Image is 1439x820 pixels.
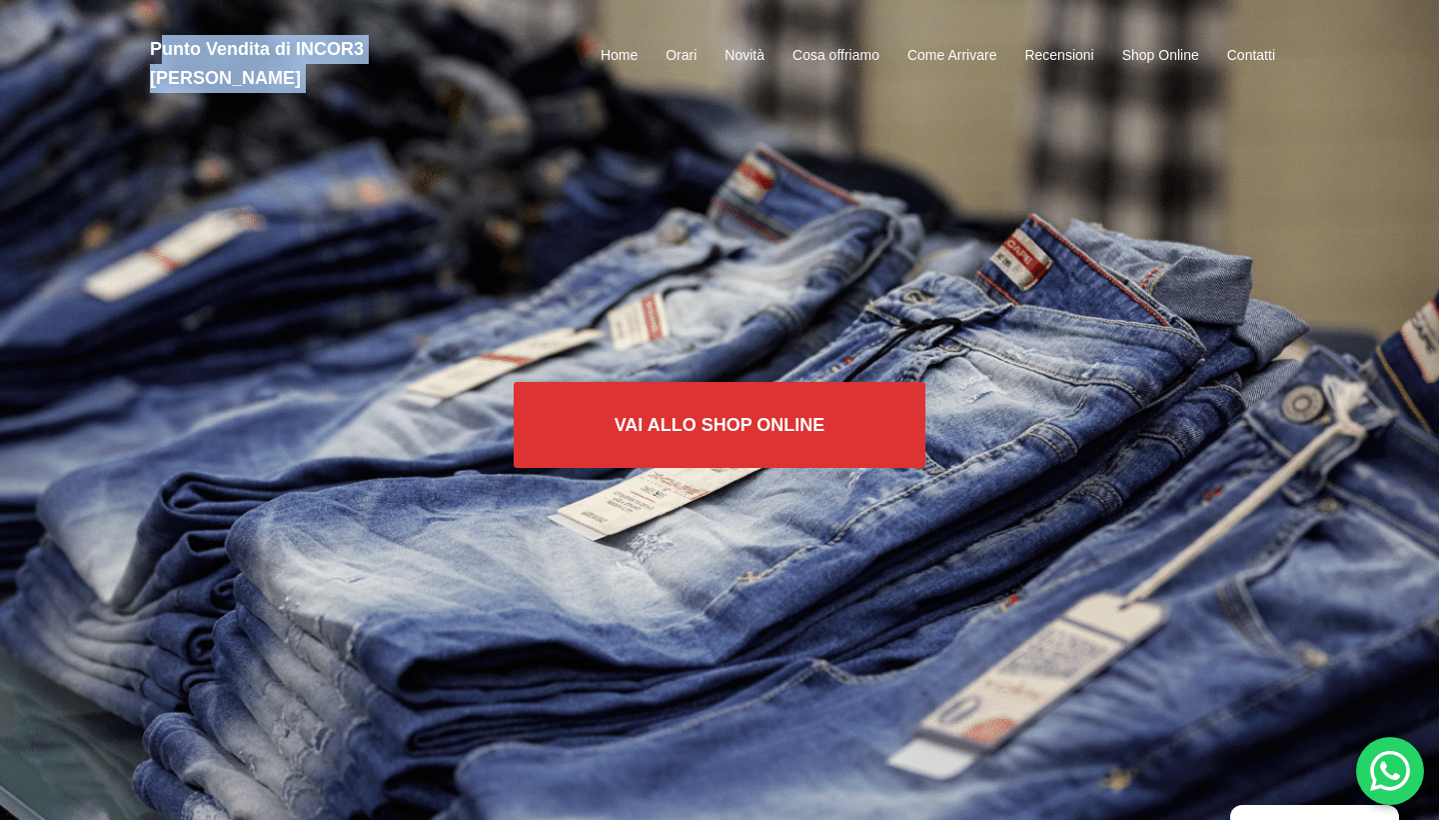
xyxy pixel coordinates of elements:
[150,35,510,93] h2: Punto Vendita di INCOR3 [PERSON_NAME]
[907,44,996,68] a: Come Arrivare
[514,382,926,468] a: Vai allo SHOP ONLINE
[1227,44,1275,68] a: Contatti
[1024,44,1093,68] a: Recensioni
[666,44,697,68] a: Orari
[724,44,764,68] a: Novità
[1356,737,1424,805] div: 'Hai
[601,44,638,68] a: Home
[1122,44,1199,68] a: Shop Online
[792,44,879,68] a: Cosa offriamo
